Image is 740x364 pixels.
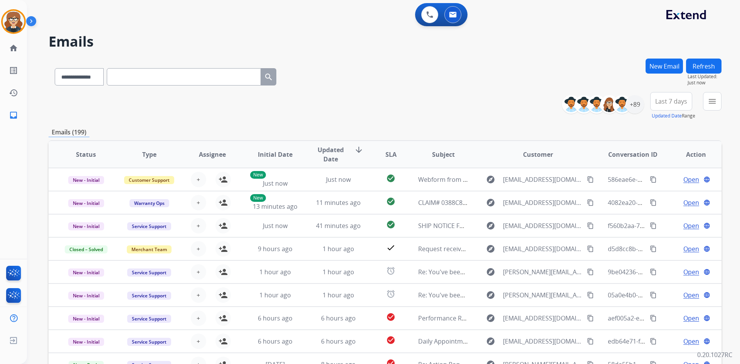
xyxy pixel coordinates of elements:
mat-icon: person_add [219,290,228,300]
span: Assignee [199,150,226,159]
span: 1 hour ago [323,268,354,276]
button: + [191,218,206,233]
span: Warranty Ops [129,199,169,207]
span: Conversation ID [608,150,658,159]
span: [EMAIL_ADDRESS][DOMAIN_NAME] [503,314,582,323]
mat-icon: check_circle [386,335,395,345]
mat-icon: language [703,268,710,275]
span: 6 hours ago [321,337,356,346]
span: New - Initial [68,315,104,323]
mat-icon: inbox [9,111,18,120]
mat-icon: list_alt [9,66,18,75]
span: 6 hours ago [258,337,293,346]
span: Open [683,244,699,253]
mat-icon: language [703,292,710,299]
span: Subject [432,150,455,159]
span: [PERSON_NAME][EMAIL_ADDRESS][DOMAIN_NAME] [503,267,582,277]
mat-icon: content_copy [650,245,657,252]
mat-icon: person_add [219,244,228,253]
mat-icon: person_add [219,198,228,207]
mat-icon: person_add [219,314,228,323]
mat-icon: content_copy [587,222,594,229]
mat-icon: content_copy [650,199,657,206]
span: New - Initial [68,292,104,300]
span: SHIP NOTICE FOR ORDER #447216 - PO # [PERSON_NAME] [418,221,584,230]
span: Closed – Solved [65,245,108,253]
span: New - Initial [68,268,104,277]
span: Service Support [127,268,171,277]
mat-icon: language [703,199,710,206]
mat-icon: language [703,176,710,183]
span: 1 hour ago [323,245,354,253]
span: Customer Support [124,176,174,184]
span: Just now [688,80,721,86]
span: 41 minutes ago [316,221,361,230]
mat-icon: person_add [219,221,228,230]
span: + [197,267,200,277]
span: Just now [326,175,351,184]
p: New [250,194,266,202]
span: New - Initial [68,222,104,230]
mat-icon: arrow_downward [354,145,363,154]
button: + [191,172,206,187]
span: [PERSON_NAME][EMAIL_ADDRESS][DOMAIN_NAME] [503,290,582,300]
button: New Email [646,59,683,74]
span: + [197,175,200,184]
span: 586eae6e-edb3-4ff6-96e9-d52c6303e9c2 [608,175,724,184]
button: + [191,334,206,349]
p: 0.20.1027RC [697,350,732,359]
img: avatar [3,11,24,32]
mat-icon: alarm [386,266,395,275]
mat-icon: alarm [386,289,395,299]
mat-icon: person_add [219,175,228,184]
span: edb64e71-f14f-4b8c-8c89-c524fd735c0d [608,337,722,346]
button: + [191,241,206,257]
mat-icon: check_circle [386,197,395,206]
mat-icon: content_copy [650,222,657,229]
span: Open [683,175,699,184]
span: 4082ea20-8b65-4f9f-91b9-7e3338b1bdf2 [608,198,724,207]
mat-icon: person_add [219,337,228,346]
mat-icon: explore [486,337,495,346]
mat-icon: language [703,338,710,345]
span: + [197,314,200,323]
span: [EMAIL_ADDRESS][DOMAIN_NAME] [503,337,582,346]
span: Service Support [127,338,171,346]
mat-icon: explore [486,198,495,207]
span: aef005a2-eafb-4372-999f-fe9bca332178 [608,314,721,322]
span: Open [683,337,699,346]
mat-icon: content_copy [587,199,594,206]
mat-icon: language [703,315,710,322]
span: Initial Date [258,150,293,159]
h2: Emails [49,34,721,49]
mat-icon: content_copy [587,338,594,345]
mat-icon: language [703,222,710,229]
button: + [191,264,206,280]
button: + [191,287,206,303]
span: [EMAIL_ADDRESS][DOMAIN_NAME] [503,244,582,253]
span: + [197,244,200,253]
span: New - Initial [68,176,104,184]
button: + [191,195,206,210]
mat-icon: person_add [219,267,228,277]
span: Service Support [127,292,171,300]
span: + [197,198,200,207]
span: [EMAIL_ADDRESS][DOMAIN_NAME] [503,198,582,207]
span: + [197,221,200,230]
mat-icon: explore [486,221,495,230]
span: Merchant Team [127,245,172,253]
span: Webform from [EMAIL_ADDRESS][DOMAIN_NAME] on [DATE] [418,175,593,184]
mat-icon: check_circle [386,174,395,183]
p: Emails (199) [49,127,89,137]
mat-icon: explore [486,314,495,323]
span: Last 7 days [655,100,687,103]
mat-icon: content_copy [650,315,657,322]
mat-icon: content_copy [587,268,594,275]
p: New [250,171,266,179]
span: Customer [523,150,553,159]
span: Range [652,112,695,119]
th: Action [658,141,721,168]
span: Daily Appointment Report for Extend on [DATE] [418,337,556,346]
mat-icon: search [264,72,273,82]
span: Updated Date [313,145,348,164]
